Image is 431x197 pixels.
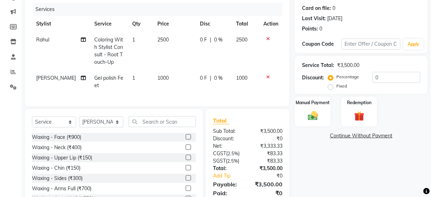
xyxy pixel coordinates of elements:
span: | [210,36,212,44]
span: [PERSON_NAME] [36,75,76,81]
div: Last Visit: [302,15,326,22]
div: ( ) [208,157,248,165]
div: Net: [208,142,248,150]
div: ( ) [208,150,248,157]
span: Total [213,117,229,124]
span: 0 % [214,36,223,44]
span: 2500 [157,36,169,43]
input: Search or Scan [129,116,196,127]
a: Continue Without Payment [296,132,426,140]
div: ₹3,500.00 [337,62,359,69]
div: ₹0 [248,135,288,142]
div: Waxing - Arms Full (₹700) [32,185,91,192]
div: ₹83.33 [248,157,288,165]
div: Waxing - Face (₹900) [32,134,81,141]
div: Waxing - Upper Lip (₹150) [32,154,92,162]
span: 0 % [214,74,223,82]
th: Service [90,16,128,32]
span: 2.5% [227,158,238,164]
div: 0 [319,25,322,33]
span: SGST [213,158,226,164]
img: _gift.svg [351,110,368,123]
div: Service Total: [302,62,334,69]
div: 0 [332,5,335,12]
span: CGST [213,150,226,157]
div: ₹3,500.00 [248,180,288,188]
span: 2.5% [228,151,238,156]
div: Sub Total: [208,128,248,135]
label: Redemption [347,100,371,106]
div: [DATE] [327,15,342,22]
div: Discount: [302,74,324,81]
span: | [210,74,212,82]
span: 0 F [200,74,207,82]
div: ₹3,500.00 [248,165,288,172]
span: 1000 [236,75,248,81]
th: Qty [128,16,153,32]
div: Waxing - Sides (₹300) [32,175,83,182]
label: Fixed [336,83,347,89]
div: ₹83.33 [248,150,288,157]
th: Price [153,16,196,32]
img: _cash.svg [305,110,321,122]
a: Add Tip [208,172,254,180]
div: Total: [208,165,248,172]
div: Coupon Code [302,40,341,48]
div: ₹0 [254,172,288,180]
th: Action [259,16,282,32]
th: Stylist [32,16,90,32]
div: Waxing - Neck (₹400) [32,144,82,151]
span: 1 [132,75,135,81]
div: Card on file: [302,5,331,12]
button: Apply [403,39,424,50]
span: Gel polish Feet [94,75,123,89]
div: ₹3,333.33 [248,142,288,150]
div: Payable: [208,180,248,188]
div: Waxing - Chin (₹150) [32,164,80,172]
th: Total [232,16,259,32]
input: Enter Offer / Coupon Code [342,39,401,50]
span: Coloring With Stylist Consult - Root Touch-Up [94,36,123,65]
div: Points: [302,25,318,33]
div: Discount: [208,135,248,142]
div: ₹3,500.00 [248,128,288,135]
span: 1000 [157,75,169,81]
div: Services [33,3,288,16]
th: Disc [196,16,232,32]
label: Percentage [336,74,359,80]
span: 1 [132,36,135,43]
span: Rahul [36,36,49,43]
span: 0 F [200,36,207,44]
label: Manual Payment [296,100,330,106]
span: 2500 [236,36,248,43]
